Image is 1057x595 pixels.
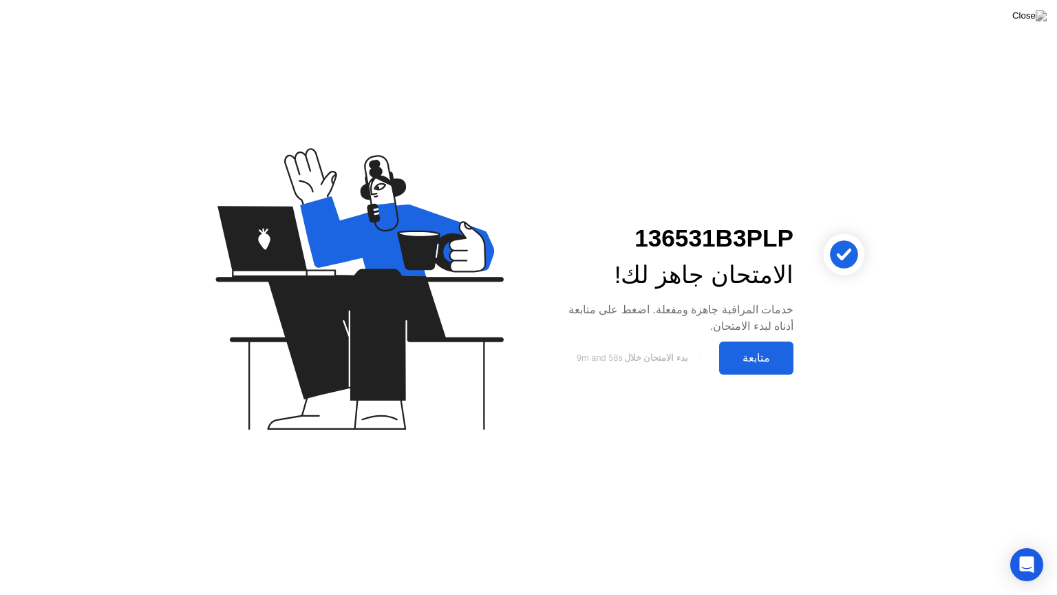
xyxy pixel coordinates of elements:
div: 136531B3PLP [551,220,793,257]
div: الامتحان جاهز لك! [551,257,793,293]
img: Close [1012,10,1047,21]
div: Open Intercom Messenger [1010,548,1043,581]
div: خدمات المراقبة جاهزة ومفعلة. اضغط على متابعة أدناه لبدء الامتحان. [551,302,793,335]
button: متابعة [719,342,793,375]
span: 9m and 58s [577,353,623,363]
div: متابعة [723,351,789,364]
button: بدء الامتحان خلال9m and 58s [551,345,712,371]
